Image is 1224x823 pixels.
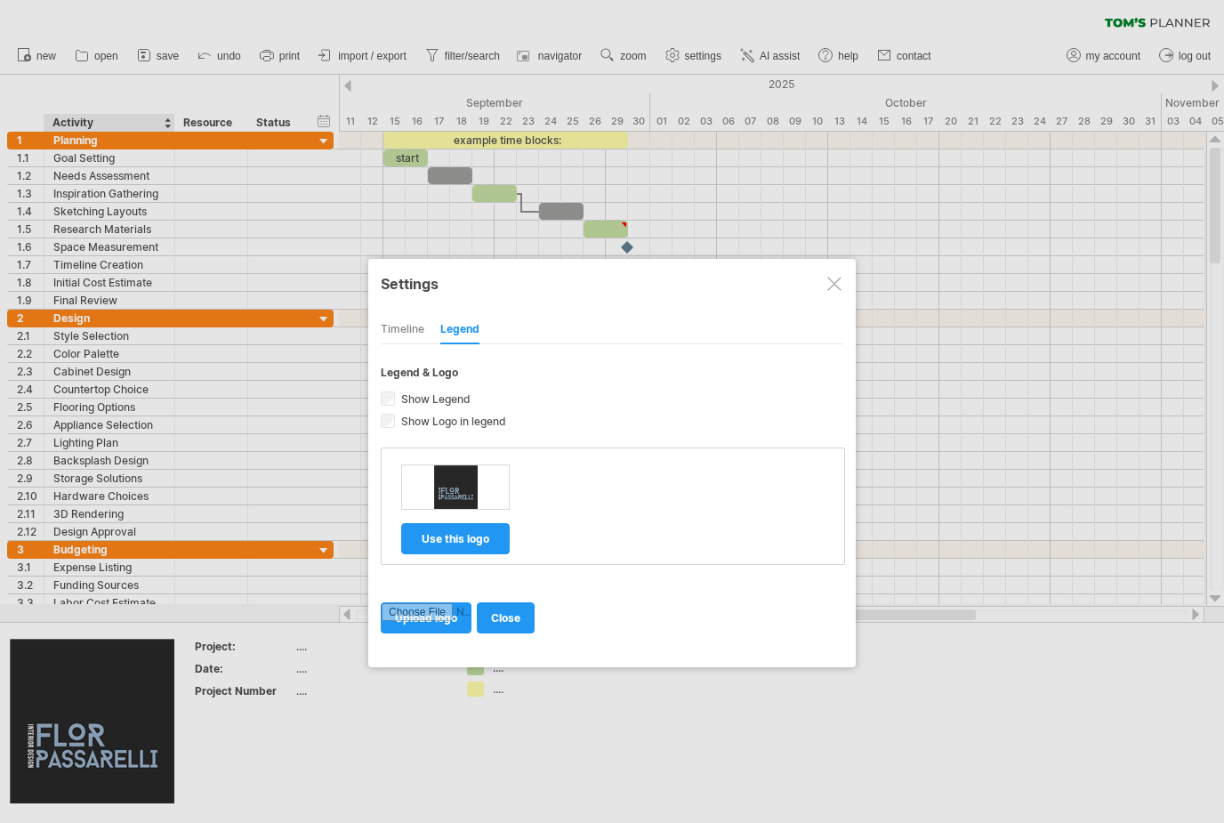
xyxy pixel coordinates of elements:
[381,267,843,299] div: Settings
[381,316,424,344] div: Timeline
[440,316,479,344] div: Legend
[422,532,489,545] span: use this logo
[434,465,478,509] img: c0059ab9-cff0-4aed-8908-84e074177b43.png
[398,392,471,406] span: Show Legend
[381,366,843,379] div: Legend & Logo
[401,523,510,554] a: use this logo
[477,602,535,633] a: close
[381,602,471,633] a: upload logo
[395,611,457,625] span: upload logo
[491,611,520,625] span: close
[398,415,506,428] span: Show Logo in legend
